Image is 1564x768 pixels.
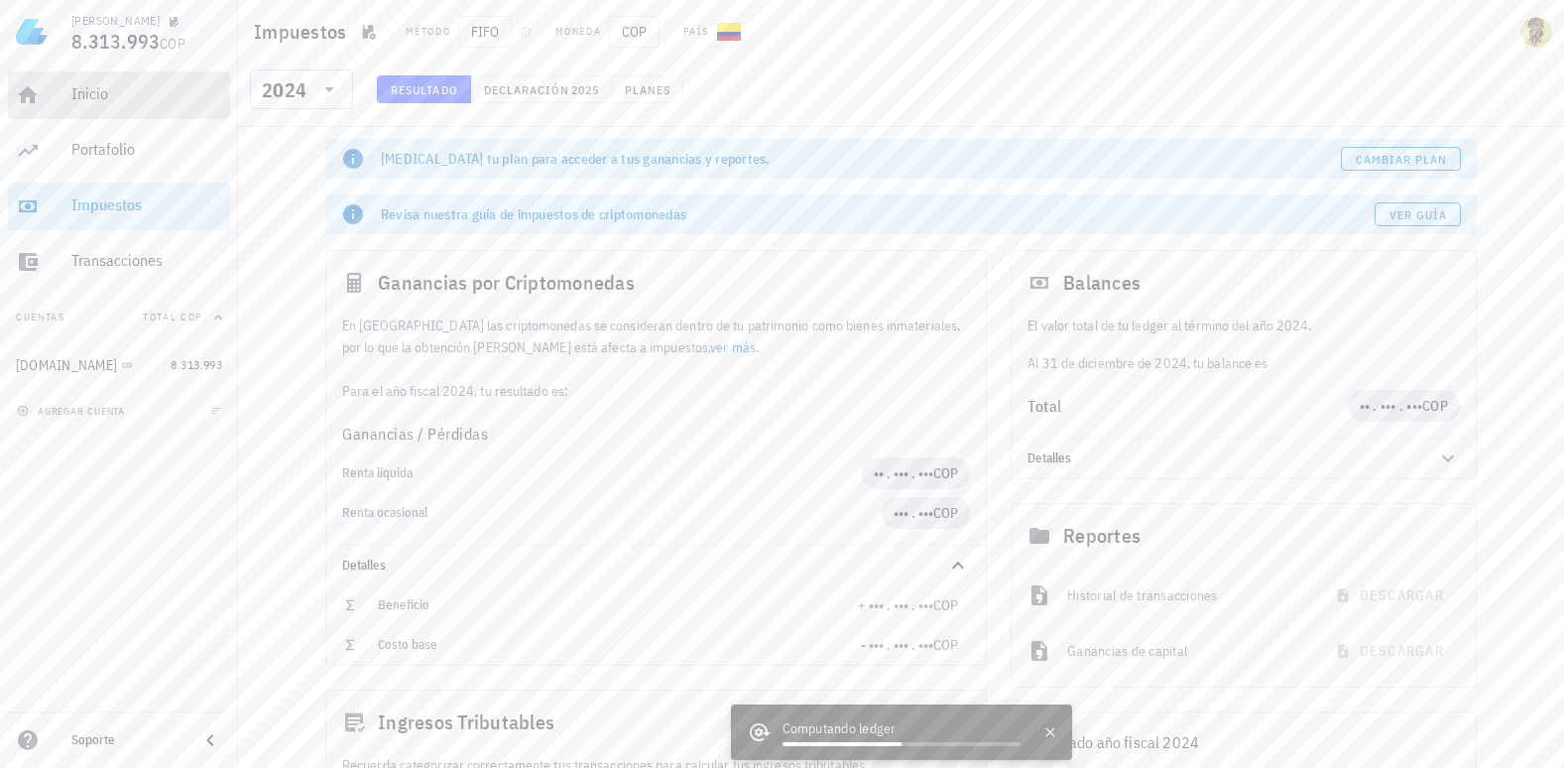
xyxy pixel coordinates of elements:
div: Ganancias por Criptomonedas [326,251,986,315]
a: Impuestos [8,183,230,230]
span: COP [160,35,185,53]
span: COP [933,504,958,522]
div: Transacciones [71,251,222,270]
div: Ingresos Tributables [326,691,986,754]
span: [MEDICAL_DATA] tu plan para acceder a tus ganancias y reportes. [381,150,771,168]
span: + ••• . ••• . ••• [858,596,933,614]
div: Historial de transacciones [1067,574,1306,617]
div: CO-icon [717,20,741,44]
div: Balances [1012,251,1476,315]
a: Portafolio [8,127,230,175]
span: COP [609,16,660,48]
div: Renta liquida [342,465,862,481]
div: Ganancias de capital [1067,629,1306,673]
div: [DOMAIN_NAME] [16,357,117,374]
span: COP [933,464,958,482]
span: •• . ••• . ••• [1360,397,1423,415]
a: [DOMAIN_NAME] 8.313.993 [8,341,230,389]
span: Ganancias / Pérdidas [342,422,488,446]
a: ver más [710,338,756,356]
span: Resultado [390,82,458,97]
p: El valor total de tu ledger al término del año 2024. [1027,315,1460,336]
div: Al 31 de diciembre de 2024, tu balance es [1012,315,1476,374]
span: FIFO [458,16,512,48]
span: COP [1422,397,1448,415]
img: LedgiFi [16,16,48,48]
div: Detalles [1027,450,1412,466]
div: Moneda [555,24,601,40]
button: CuentasTotal COP [8,294,230,341]
span: Cambiar plan [1355,152,1448,167]
span: Planes [624,82,671,97]
span: Costo base [378,636,437,653]
div: Impuestos [71,195,222,214]
div: Detalles [326,546,986,585]
div: Método [406,24,450,40]
button: Planes [612,75,684,103]
div: En [GEOGRAPHIC_DATA] las criptomonedas se consideran dentro de tu patrimonio como bienes inmateri... [326,315,986,402]
div: 2024 [250,69,353,109]
button: agregar cuenta [12,401,134,421]
div: Revisa nuestra guía de impuestos de criptomonedas [381,204,1375,224]
a: Transacciones [8,238,230,286]
div: Renta ocasional [342,505,882,521]
div: [PERSON_NAME] [71,13,160,29]
div: Total [1027,398,1348,414]
div: Soporte [71,732,182,748]
span: COP [933,596,958,614]
span: 8.313.993 [171,357,222,372]
span: ••• . ••• [894,504,933,522]
a: Cambiar plan [1341,147,1461,171]
div: Computando ledger [782,718,1021,742]
span: Beneficio [378,596,429,613]
div: Portafolio [71,140,222,159]
span: Declaración [483,82,570,97]
span: Ver guía [1388,207,1448,222]
div: Detalles [1012,439,1476,478]
span: Total COP [143,311,202,323]
span: agregar cuenta [21,405,125,418]
div: Detalles [342,558,922,574]
span: •• . ••• . ••• [874,464,933,482]
button: Resultado [377,75,471,103]
a: Inicio [8,71,230,119]
span: - ••• . ••• . ••• [861,636,933,654]
div: avatar [1520,16,1552,48]
div: Inicio [71,84,222,103]
button: Declaración 2025 [471,75,612,103]
div: País [683,24,709,40]
h1: Impuestos [254,16,354,48]
span: 8.313.993 [71,28,160,55]
div: Reportes [1012,504,1476,568]
a: Ver guía [1375,202,1461,226]
span: COP [933,636,958,654]
div: 2024 [262,80,306,100]
span: 2025 [570,82,599,97]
